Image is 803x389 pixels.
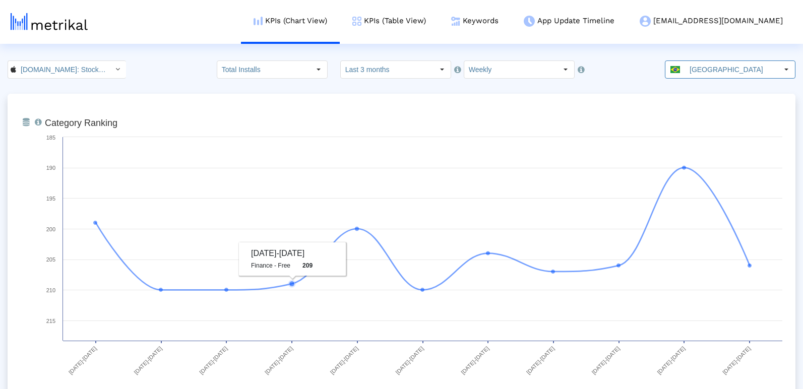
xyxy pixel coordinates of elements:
text: 210 [46,287,55,293]
text: 185 [46,135,55,141]
text: [DATE]-[DATE] [656,345,686,375]
text: [DATE]-[DATE] [133,345,163,375]
text: 215 [46,318,55,324]
text: [DATE]-[DATE] [721,345,752,375]
text: [DATE]-[DATE] [525,345,555,375]
text: 205 [46,256,55,263]
img: keywords.png [451,17,460,26]
text: [DATE]-[DATE] [198,345,228,375]
text: [DATE]-[DATE] [68,345,98,375]
div: Select [557,61,574,78]
img: my-account-menu-icon.png [640,16,651,27]
text: [DATE]-[DATE] [394,345,424,375]
tspan: Category Ranking [45,118,117,128]
div: Select [109,61,126,78]
text: [DATE]-[DATE] [591,345,621,375]
text: 200 [46,226,55,232]
text: [DATE]-[DATE] [460,345,490,375]
div: Select [310,61,327,78]
img: metrical-logo-light.png [11,13,88,30]
img: kpi-chart-menu-icon.png [254,17,263,25]
img: app-update-menu-icon.png [524,16,535,27]
div: Select [778,61,795,78]
div: Select [434,61,451,78]
text: 190 [46,165,55,171]
text: [DATE]-[DATE] [329,345,359,375]
img: kpi-table-menu-icon.png [352,17,361,26]
text: [DATE]-[DATE] [264,345,294,375]
text: 195 [46,196,55,202]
